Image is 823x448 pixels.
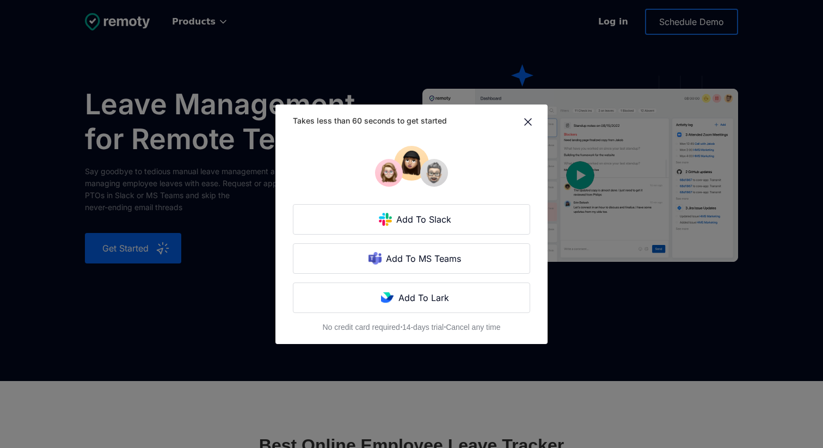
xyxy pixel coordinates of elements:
[293,204,530,235] a: Add To Slack
[322,322,500,333] div: No credit card required 14-days trial Cancel any time
[382,252,468,265] div: Add To MS Teams
[293,115,521,128] div: Takes less than 60 seconds to get started
[392,213,458,226] div: Add To Slack
[444,323,446,332] strong: ⋅
[400,323,402,332] strong: ⋅
[293,283,530,313] a: Add To Lark
[293,243,530,274] a: Add To MS Teams
[394,291,456,304] div: Add To Lark
[786,411,812,437] iframe: PLUG_LAUNCHER_SDK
